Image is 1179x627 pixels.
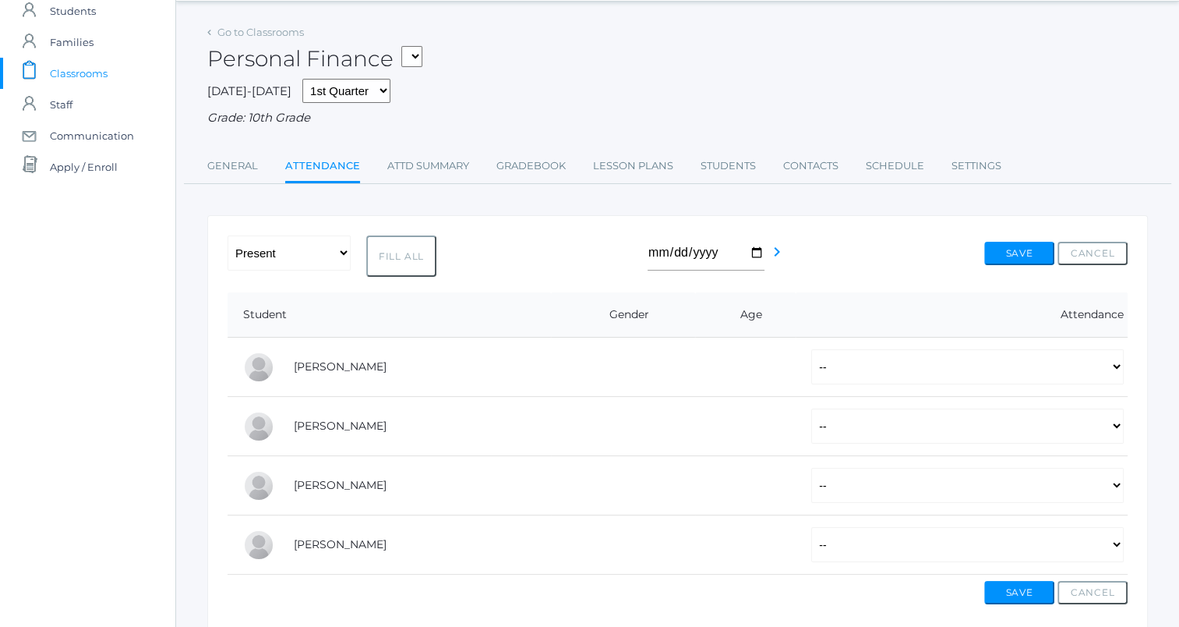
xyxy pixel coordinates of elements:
[50,151,118,182] span: Apply / Enroll
[50,27,94,58] span: Families
[207,47,422,71] h2: Personal Finance
[366,236,436,277] button: Fill All
[207,151,258,182] a: General
[207,109,1148,127] div: Grade: 10th Grade
[984,242,1054,265] button: Save
[783,151,838,182] a: Contacts
[243,411,274,442] div: Sophia Pindel
[294,478,387,492] a: [PERSON_NAME]
[50,58,108,89] span: Classrooms
[496,151,566,182] a: Gradebook
[551,292,695,338] th: Gender
[243,530,274,561] div: Brody Slawson
[866,151,924,182] a: Schedule
[294,537,387,551] a: [PERSON_NAME]
[1057,242,1128,265] button: Cancel
[294,419,387,433] a: [PERSON_NAME]
[243,470,274,501] div: Gretchen Renz
[1057,581,1128,604] button: Cancel
[228,292,551,338] th: Student
[768,250,786,264] a: chevron_right
[243,352,274,383] div: Natalia Nichols
[593,151,673,182] a: Lesson Plans
[768,243,786,261] i: chevron_right
[701,151,756,182] a: Students
[50,120,134,151] span: Communication
[294,360,387,374] a: [PERSON_NAME]
[951,151,1001,182] a: Settings
[285,151,360,184] a: Attendance
[695,292,796,338] th: Age
[50,89,72,120] span: Staff
[984,581,1054,604] button: Save
[387,151,469,182] a: Attd Summary
[217,26,304,38] a: Go to Classrooms
[796,292,1128,338] th: Attendance
[207,83,291,98] span: [DATE]-[DATE]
